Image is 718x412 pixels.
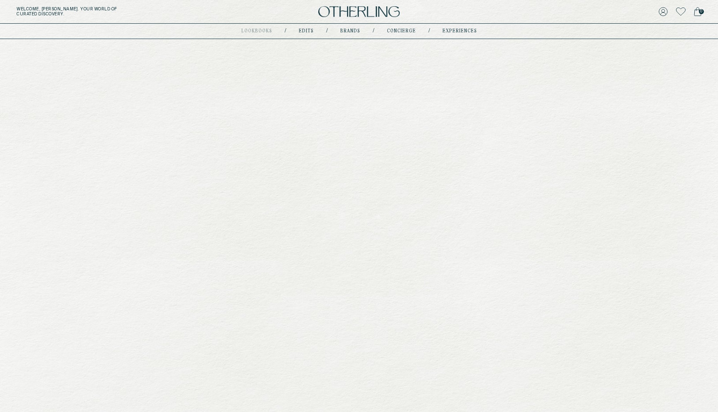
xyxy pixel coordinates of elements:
div: / [373,28,374,34]
div: / [326,28,328,34]
div: / [285,28,286,34]
a: Edits [299,29,314,33]
a: lookbooks [241,29,272,33]
span: 0 [699,9,704,14]
img: logo [318,6,400,17]
a: Brands [340,29,360,33]
h5: Welcome, [PERSON_NAME] . Your world of curated discovery. [17,7,222,17]
a: experiences [443,29,477,33]
div: / [428,28,430,34]
a: 0 [694,6,701,17]
a: concierge [387,29,416,33]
